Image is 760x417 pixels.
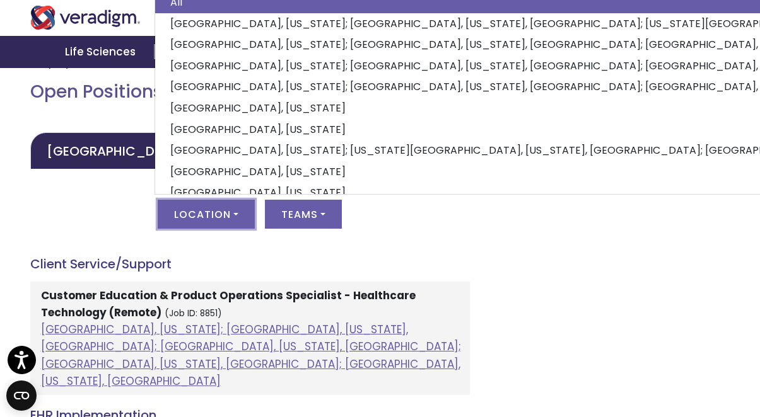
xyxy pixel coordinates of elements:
a: [GEOGRAPHIC_DATA], [US_STATE]; [GEOGRAPHIC_DATA], [US_STATE], [GEOGRAPHIC_DATA]; [GEOGRAPHIC_DATA... [41,322,461,389]
strong: Customer Education & Product Operations Specialist - Healthcare Technology (Remote) [41,288,416,320]
button: Teams [265,200,342,229]
h4: Client Service/Support [30,256,470,271]
h2: Open Positions [30,81,470,103]
a: Life Sciences [50,36,155,68]
small: (Job ID: 8851) [165,307,222,319]
img: Veradigm logo [30,6,141,30]
a: [GEOGRAPHIC_DATA] [30,132,202,169]
iframe: Drift Chat Widget [509,32,745,402]
button: Location [158,200,255,229]
button: Open CMP widget [6,380,37,411]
